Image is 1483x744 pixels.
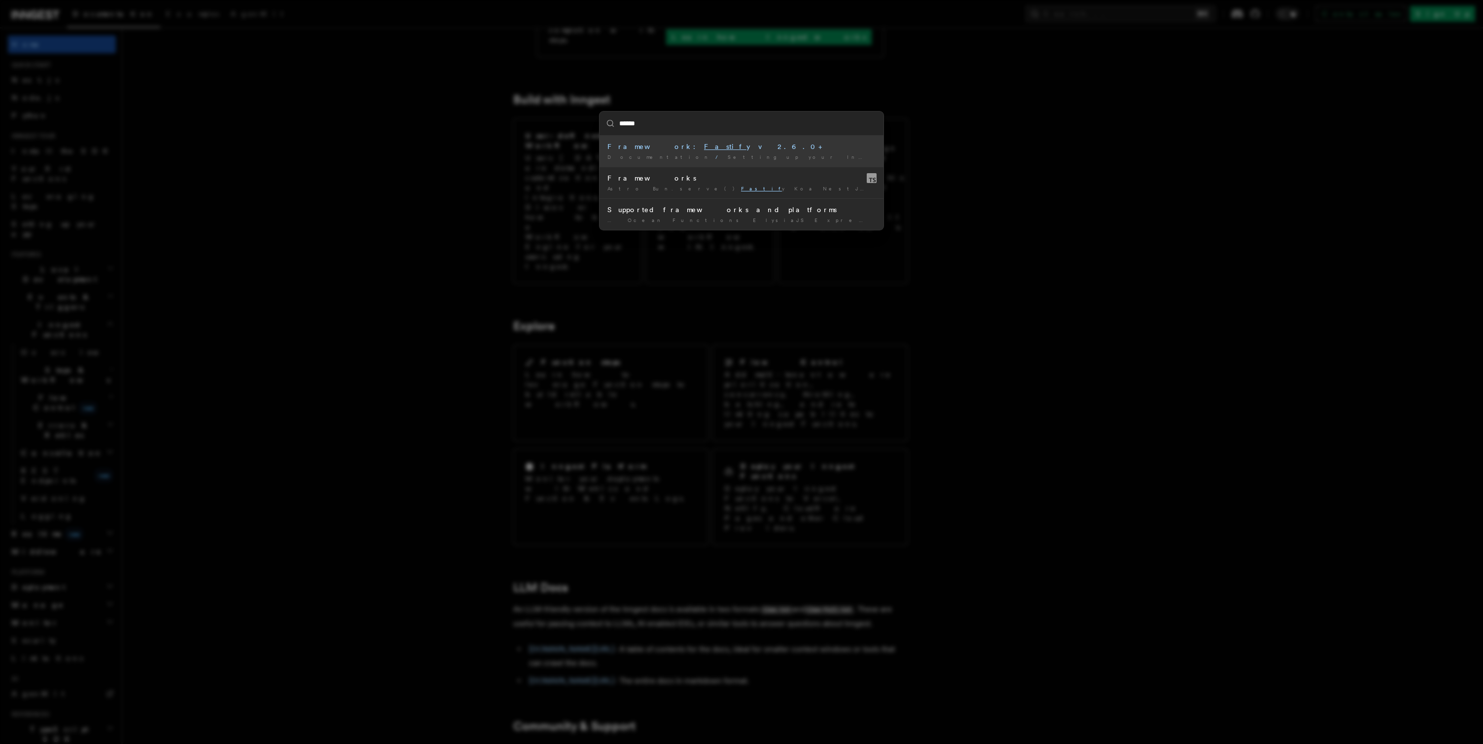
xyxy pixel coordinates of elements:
[607,185,876,192] div: Astro Bun.serve() y Koa NestJS Next.js (app …
[607,205,876,215] div: Supported frameworks and platforms
[704,143,746,150] mark: Fastif
[607,154,711,160] span: Documentation
[741,186,782,191] mark: Fastif
[607,173,876,183] div: Frameworks
[728,154,920,160] span: Setting up your Inngest app
[715,154,724,160] span: /
[607,217,876,224] div: … Ocean Functions ElysiaJS Express y Fresh ([PERSON_NAME]) Google Cloud …
[607,142,876,151] div: Framework: y v2.6.0+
